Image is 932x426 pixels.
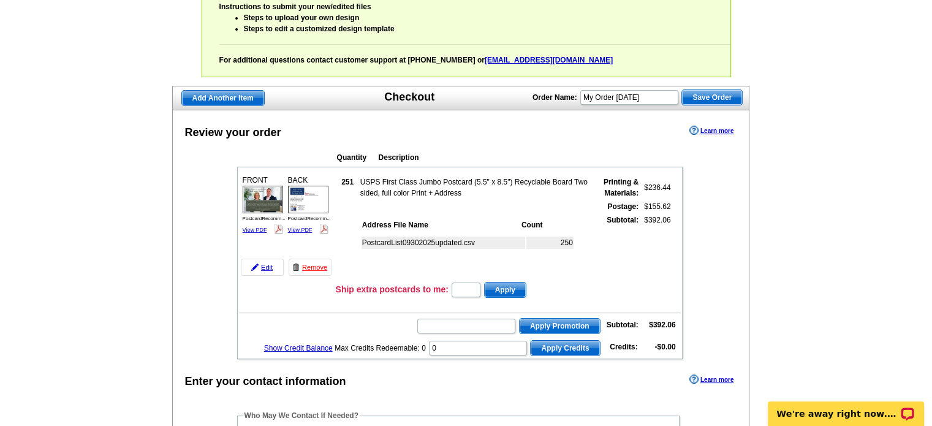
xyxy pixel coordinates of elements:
a: Add Another Item [181,90,265,106]
img: pencil-icon.gif [251,264,259,271]
a: Steps to edit a customized design template [244,25,395,33]
div: FRONT [241,173,285,237]
span: Apply Credits [531,341,599,356]
h1: Checkout [384,91,434,104]
a: Show Credit Balance [264,344,333,352]
td: $236.44 [640,176,671,199]
strong: Subtotal: [607,216,638,224]
td: 250 [526,237,574,249]
div: Enter your contact information [185,373,346,390]
a: Edit [241,259,284,276]
td: PostcardList09302025updated.csv [362,237,525,249]
span: Add Another Item [182,91,264,105]
strong: -$0.00 [654,343,675,351]
strong: $392.06 [649,321,675,329]
button: Apply [484,282,526,298]
strong: Printing & Materials: [604,178,638,197]
a: [EMAIL_ADDRESS][DOMAIN_NAME] [485,56,613,64]
th: Description [378,151,602,164]
img: small-thumb.jpg [243,186,283,213]
td: USPS First Class Jumbo Postcard (5.5" x 8.5") Recyclable Board Two sided, full color Print + Address [360,176,591,199]
strong: Credits: [610,343,637,351]
a: Remove [289,259,332,276]
span: PostcardRecomm... [243,216,286,221]
strong: Subtotal: [607,321,638,329]
a: View PDF [243,227,267,233]
img: trashcan-icon.gif [292,264,300,271]
a: View PDF [288,227,313,233]
a: Learn more [689,126,733,135]
span: Apply [485,283,526,297]
span: PostcardRecomm... [288,216,331,221]
button: Apply Promotion [519,318,600,334]
strong: Postage: [607,202,638,211]
strong: 251 [341,178,354,186]
th: Address File Name [362,219,520,231]
div: BACK [286,173,330,237]
img: small-thumb.jpg [288,186,328,213]
th: Quantity [336,151,377,164]
td: $155.62 [640,200,671,213]
td: $392.06 [640,214,671,278]
div: Review your order [185,124,281,141]
img: pdf_logo.png [274,224,283,234]
span: Max Credits Redeemable: 0 [335,344,426,352]
iframe: LiveChat chat widget [760,387,932,426]
button: Save Order [681,89,743,105]
img: pdf_logo.png [319,224,328,234]
a: Learn more [689,375,733,384]
a: Steps to upload your own design [244,13,360,22]
strong: Order Name: [532,93,577,102]
legend: Who May We Contact If Needed? [243,410,360,421]
th: Count [521,219,574,231]
h3: Ship extra postcards to me: [336,284,449,295]
span: Save Order [682,90,742,105]
button: Apply Credits [530,340,600,356]
span: Apply Promotion [520,319,600,333]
